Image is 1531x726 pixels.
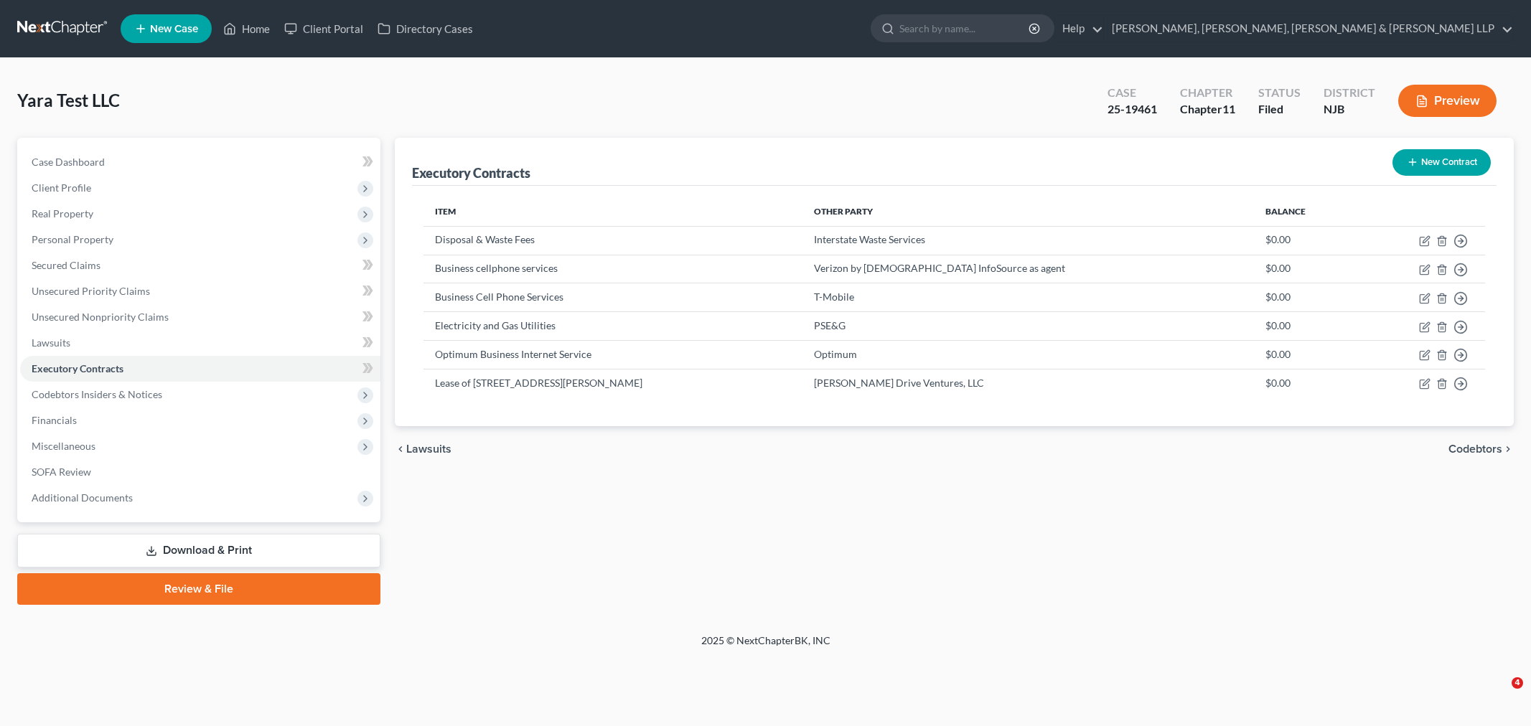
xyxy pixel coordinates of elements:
td: Electricity and Gas Utilities [423,312,802,341]
button: New Contract [1392,149,1491,176]
td: $0.00 [1254,283,1358,312]
button: Codebtors chevron_right [1448,443,1514,455]
td: $0.00 [1254,369,1358,397]
button: Preview [1398,85,1497,117]
td: $0.00 [1254,255,1358,283]
td: Business Cell Phone Services [423,283,802,312]
td: T-Mobile [802,283,1253,312]
span: Real Property [32,207,93,220]
span: Unsecured Nonpriority Claims [32,311,169,323]
td: Interstate Waste Services [802,226,1253,255]
span: Miscellaneous [32,440,95,452]
td: Verizon by [DEMOGRAPHIC_DATA] InfoSource as agent [802,255,1253,283]
span: New Case [150,24,198,34]
button: chevron_left Lawsuits [395,443,451,455]
div: District [1324,85,1375,101]
span: Codebtors [1448,443,1502,455]
span: Financials [32,414,77,426]
input: Search by name... [899,15,1031,42]
td: Business cellphone services [423,255,802,283]
a: Directory Cases [370,16,480,42]
td: $0.00 [1254,226,1358,255]
span: Codebtors Insiders & Notices [32,388,162,400]
td: [PERSON_NAME] Drive Ventures, LLC [802,369,1253,397]
a: Client Portal [277,16,370,42]
i: chevron_right [1502,443,1514,455]
span: 4 [1512,677,1523,689]
iframe: Intercom live chat [1482,677,1517,712]
span: Executory Contracts [32,362,123,374]
div: 2025 © NextChapterBK, INC [357,633,1175,659]
span: Yara Test LLC [17,90,120,110]
a: Unsecured Priority Claims [20,278,380,304]
span: Lawsuits [406,443,451,455]
a: Unsecured Nonpriority Claims [20,304,380,330]
div: NJB [1324,101,1375,118]
th: Balance [1254,197,1358,226]
td: $0.00 [1254,341,1358,369]
span: Unsecured Priority Claims [32,285,150,297]
a: Secured Claims [20,253,380,278]
div: Chapter [1180,101,1235,118]
a: Case Dashboard [20,149,380,175]
span: Client Profile [32,181,91,194]
div: Status [1258,85,1301,101]
div: Case [1108,85,1157,101]
span: Lawsuits [32,336,70,349]
i: chevron_left [395,443,406,455]
th: Item [423,197,802,226]
span: Personal Property [32,233,113,245]
div: Filed [1258,101,1301,118]
td: Lease of [STREET_ADDRESS][PERSON_NAME] [423,369,802,397]
a: SOFA Review [20,459,380,485]
span: SOFA Review [32,466,91,478]
div: 25-19461 [1108,101,1157,118]
a: Lawsuits [20,330,380,356]
a: Download & Print [17,534,380,567]
a: Help [1055,16,1103,42]
td: Optimum [802,341,1253,369]
span: Secured Claims [32,259,100,271]
a: Executory Contracts [20,356,380,382]
a: [PERSON_NAME], [PERSON_NAME], [PERSON_NAME] & [PERSON_NAME] LLP [1105,16,1513,42]
div: Executory Contracts [412,164,530,181]
th: Other Party [802,197,1253,226]
span: 11 [1222,102,1235,115]
span: Case Dashboard [32,156,105,168]
td: $0.00 [1254,312,1358,341]
td: Optimum Business Internet Service [423,341,802,369]
div: Chapter [1180,85,1235,101]
a: Home [216,16,277,42]
a: Review & File [17,573,380,605]
td: PSE&G [802,312,1253,341]
span: Additional Documents [32,491,133,504]
td: Disposal & Waste Fees [423,226,802,255]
